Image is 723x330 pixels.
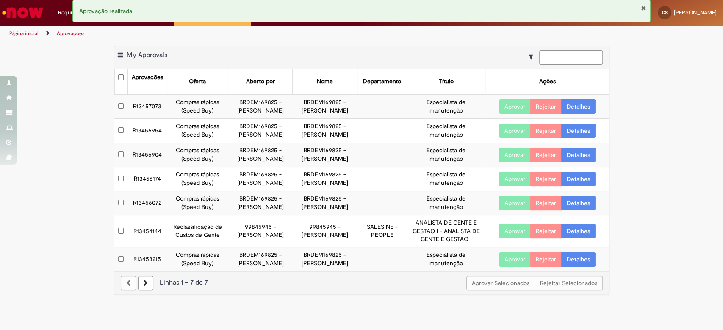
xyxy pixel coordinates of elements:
span: My Approvals [127,51,167,59]
span: [PERSON_NAME] [674,9,717,16]
td: SALES NE - PEOPLE [357,215,407,247]
td: BRDEM169825 - [PERSON_NAME] [228,94,293,118]
td: Especialista de manutenção [407,143,485,167]
td: BRDEM169825 - [PERSON_NAME] [293,167,357,191]
button: Fechar Notificação [640,5,646,11]
td: Compras rápidas (Speed Buy) [167,191,228,215]
td: Especialista de manutenção [407,247,485,271]
td: BRDEM169825 - [PERSON_NAME] [293,143,357,167]
td: ANALISTA DE GENTE E GESTAO I - ANALISTA DE GENTE E GESTAO I [407,215,485,247]
td: 99845945 - [PERSON_NAME] [228,215,293,247]
a: Aprovações [57,30,85,37]
button: Rejeitar [530,172,562,186]
button: Aprovar [499,124,531,138]
td: BRDEM169825 - [PERSON_NAME] [228,143,293,167]
td: R13453215 [127,247,167,271]
button: Rejeitar [530,196,562,210]
td: Compras rápidas (Speed Buy) [167,247,228,271]
a: Detalhes [561,196,596,210]
a: Detalhes [561,99,596,114]
a: Página inicial [9,30,39,37]
td: R13456954 [127,118,167,143]
td: R13454144 [127,215,167,247]
td: Especialista de manutenção [407,191,485,215]
span: Aprovação realizada. [79,7,133,15]
div: Linhas 1 − 7 de 7 [121,278,603,288]
ul: Trilhas de página [6,26,476,41]
a: Detalhes [561,252,596,267]
button: Rejeitar [530,99,562,114]
button: Rejeitar [530,224,562,238]
button: Aprovar [499,148,531,162]
a: Detalhes [561,148,596,162]
button: Aprovar [499,172,531,186]
td: BRDEM169825 - [PERSON_NAME] [228,191,293,215]
div: Aberto por [246,77,275,86]
div: Departamento [363,77,401,86]
button: Aprovar [499,196,531,210]
td: R13456174 [127,167,167,191]
td: BRDEM169825 - [PERSON_NAME] [228,167,293,191]
td: Reclassificação de Custos de Gente [167,215,228,247]
td: BRDEM169825 - [PERSON_NAME] [293,118,357,143]
i: Mostrar filtros para: Suas Solicitações [529,54,537,60]
a: Detalhes [561,172,596,186]
td: R13456072 [127,191,167,215]
button: Rejeitar [530,252,562,267]
td: Compras rápidas (Speed Buy) [167,167,228,191]
div: Oferta [189,77,206,86]
td: R13457073 [127,94,167,118]
td: Especialista de manutenção [407,167,485,191]
div: Ações [539,77,555,86]
span: Requisições [58,8,88,17]
td: R13456904 [127,143,167,167]
td: Compras rápidas (Speed Buy) [167,143,228,167]
div: Aprovações [132,73,163,82]
button: Rejeitar [530,124,562,138]
td: Especialista de manutenção [407,94,485,118]
td: BRDEM169825 - [PERSON_NAME] [228,247,293,271]
td: BRDEM169825 - [PERSON_NAME] [293,94,357,118]
img: ServiceNow [1,4,44,21]
td: BRDEM169825 - [PERSON_NAME] [293,247,357,271]
td: BRDEM169825 - [PERSON_NAME] [293,191,357,215]
div: Nome [317,77,333,86]
button: Aprovar [499,224,531,238]
th: Aprovações [127,69,167,94]
button: Rejeitar [530,148,562,162]
button: Aprovar [499,252,531,267]
td: Compras rápidas (Speed Buy) [167,94,228,118]
td: BRDEM169825 - [PERSON_NAME] [228,118,293,143]
div: Título [439,77,454,86]
span: CS [662,10,668,15]
a: Detalhes [561,224,596,238]
td: 99845945 - [PERSON_NAME] [293,215,357,247]
a: Detalhes [561,124,596,138]
button: Aprovar [499,99,531,114]
td: Especialista de manutenção [407,118,485,143]
td: Compras rápidas (Speed Buy) [167,118,228,143]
